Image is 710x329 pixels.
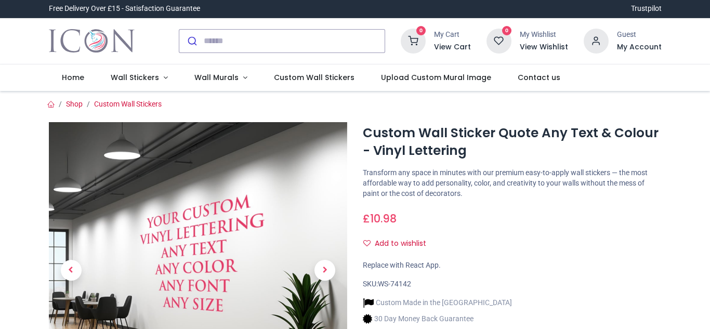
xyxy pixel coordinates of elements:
[434,30,471,40] div: My Cart
[520,30,568,40] div: My Wishlist
[518,72,560,83] span: Contact us
[98,64,181,91] a: Wall Stickers
[363,297,512,308] li: Custom Made in the [GEOGRAPHIC_DATA]
[111,72,159,83] span: Wall Stickers
[363,313,512,324] li: 30 Day Money Back Guarantee
[179,30,204,52] button: Submit
[416,26,426,36] sup: 0
[94,100,162,108] a: Custom Wall Stickers
[363,240,371,247] i: Add to wishlist
[631,4,662,14] a: Trustpilot
[434,42,471,52] a: View Cart
[274,72,354,83] span: Custom Wall Stickers
[49,27,135,56] img: Icon Wall Stickers
[617,30,662,40] div: Guest
[49,4,200,14] div: Free Delivery Over £15 - Satisfaction Guarantee
[314,260,335,281] span: Next
[363,124,662,160] h1: Custom Wall Sticker Quote Any Text & Colour - Vinyl Lettering
[49,27,135,56] a: Logo of Icon Wall Stickers
[363,279,662,289] div: SKU:
[181,64,260,91] a: Wall Murals
[66,100,83,108] a: Shop
[401,36,426,44] a: 0
[363,260,662,271] div: Replace with React App.
[370,211,397,226] span: 10.98
[194,72,239,83] span: Wall Murals
[378,280,411,288] span: WS-74142
[502,26,512,36] sup: 0
[617,42,662,52] a: My Account
[61,260,82,281] span: Previous
[363,235,435,253] button: Add to wishlistAdd to wishlist
[487,36,511,44] a: 0
[363,168,662,199] p: Transform any space in minutes with our premium easy-to-apply wall stickers — the most affordable...
[363,211,397,226] span: £
[381,72,491,83] span: Upload Custom Mural Image
[520,42,568,52] a: View Wishlist
[62,72,84,83] span: Home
